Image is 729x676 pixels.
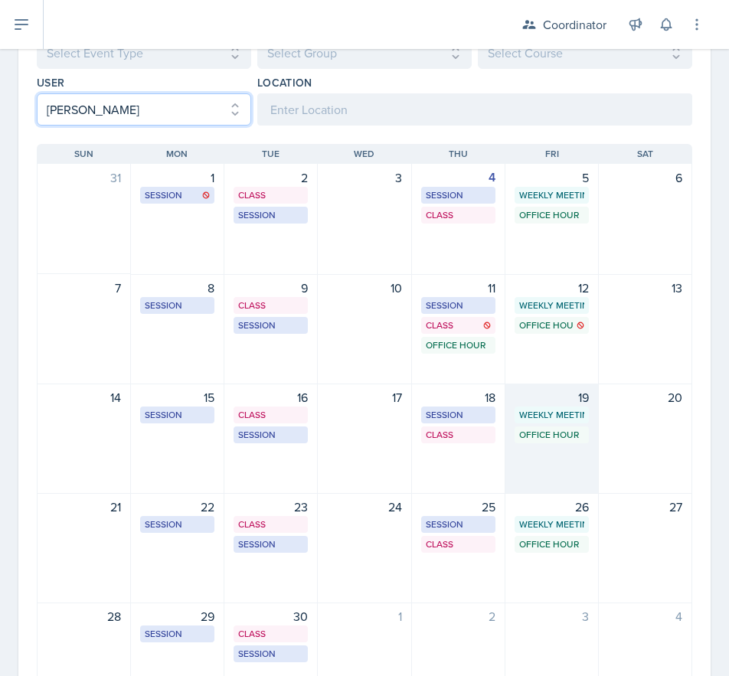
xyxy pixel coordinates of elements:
[327,388,401,407] div: 17
[327,279,401,297] div: 10
[421,279,495,297] div: 11
[238,318,303,332] div: Session
[426,318,491,332] div: Class
[145,299,210,312] div: Session
[238,647,303,661] div: Session
[238,627,303,641] div: Class
[262,147,280,161] span: Tue
[426,537,491,551] div: Class
[145,627,210,641] div: Session
[47,607,121,625] div: 28
[421,388,495,407] div: 18
[608,498,682,516] div: 27
[47,279,121,297] div: 7
[145,518,210,531] div: Session
[515,388,589,407] div: 19
[637,147,653,161] span: Sat
[519,188,584,202] div: Weekly Meeting
[140,498,214,516] div: 22
[238,537,303,551] div: Session
[608,168,682,187] div: 6
[608,388,682,407] div: 20
[449,147,468,161] span: Thu
[238,299,303,312] div: Class
[74,147,93,161] span: Sun
[421,168,495,187] div: 4
[327,168,401,187] div: 3
[519,318,584,332] div: Office Hour
[543,15,606,34] div: Coordinator
[140,168,214,187] div: 1
[519,428,584,442] div: Office Hour
[608,279,682,297] div: 13
[515,279,589,297] div: 12
[327,607,401,625] div: 1
[140,607,214,625] div: 29
[354,147,374,161] span: Wed
[515,607,589,625] div: 3
[421,607,495,625] div: 2
[234,498,308,516] div: 23
[238,208,303,222] div: Session
[140,388,214,407] div: 15
[166,147,188,161] span: Mon
[519,518,584,531] div: Weekly Meeting
[47,168,121,187] div: 31
[238,428,303,442] div: Session
[421,498,495,516] div: 25
[426,428,491,442] div: Class
[234,607,308,625] div: 30
[426,299,491,312] div: Session
[234,279,308,297] div: 9
[519,408,584,422] div: Weekly Meeting
[515,498,589,516] div: 26
[234,388,308,407] div: 16
[257,75,312,90] label: Location
[238,188,303,202] div: Class
[608,607,682,625] div: 4
[426,518,491,531] div: Session
[145,408,210,422] div: Session
[238,518,303,531] div: Class
[426,188,491,202] div: Session
[145,188,210,202] div: Session
[545,147,559,161] span: Fri
[515,168,589,187] div: 5
[238,408,303,422] div: Class
[37,75,64,90] label: User
[234,168,308,187] div: 2
[426,208,491,222] div: Class
[47,498,121,516] div: 21
[519,299,584,312] div: Weekly Meeting
[426,408,491,422] div: Session
[519,537,584,551] div: Office Hour
[426,338,491,352] div: Office Hour
[257,93,692,126] input: Enter Location
[140,279,214,297] div: 8
[327,498,401,516] div: 24
[519,208,584,222] div: Office Hour
[47,388,121,407] div: 14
